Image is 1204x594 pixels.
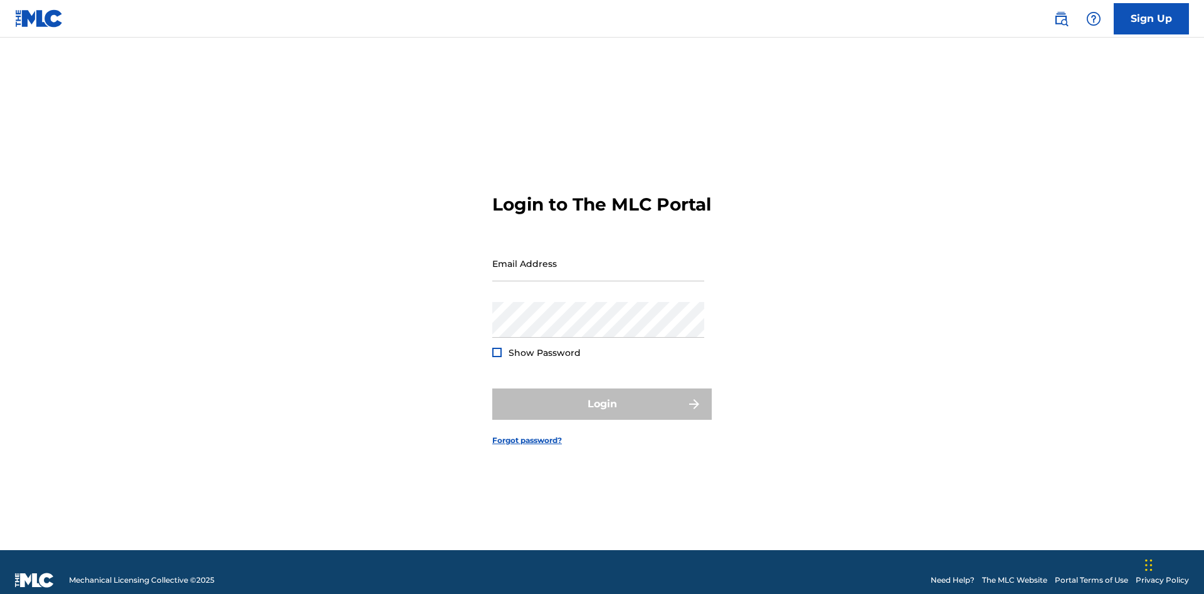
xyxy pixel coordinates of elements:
[1053,11,1069,26] img: search
[69,575,214,586] span: Mechanical Licensing Collective © 2025
[492,194,711,216] h3: Login to The MLC Portal
[1081,6,1106,31] div: Help
[15,9,63,28] img: MLC Logo
[1145,546,1153,584] div: Drag
[15,573,54,588] img: logo
[1055,575,1128,586] a: Portal Terms of Use
[1114,3,1189,34] a: Sign Up
[1086,11,1101,26] img: help
[509,347,581,358] span: Show Password
[492,435,562,446] a: Forgot password?
[982,575,1047,586] a: The MLC Website
[1048,6,1074,31] a: Public Search
[1141,534,1204,594] iframe: Chat Widget
[1136,575,1189,586] a: Privacy Policy
[931,575,974,586] a: Need Help?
